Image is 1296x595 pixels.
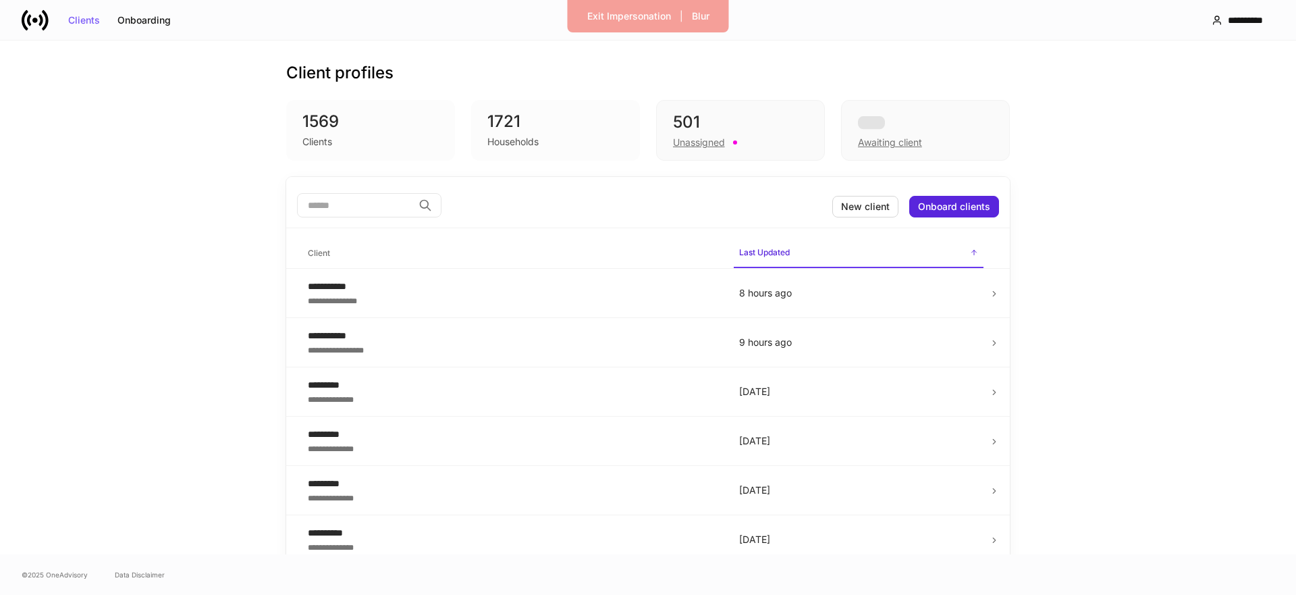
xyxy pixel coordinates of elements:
h6: Client [308,247,330,259]
button: New client [832,196,898,217]
button: Blur [683,5,718,27]
div: 1569 [302,111,439,132]
p: [DATE] [739,533,978,546]
div: 501 [673,111,808,133]
p: [DATE] [739,385,978,398]
button: Onboarding [109,9,180,31]
div: Exit Impersonation [587,11,671,21]
div: Households [487,135,539,149]
div: New client [841,202,890,211]
button: Onboard clients [909,196,999,217]
p: 9 hours ago [739,336,978,349]
div: Blur [692,11,709,21]
div: Awaiting client [858,136,922,149]
span: Last Updated [734,239,983,268]
div: Unassigned [673,136,725,149]
span: © 2025 OneAdvisory [22,569,88,580]
div: Onboarding [117,16,171,25]
span: Client [302,240,723,267]
h3: Client profiles [286,62,394,84]
button: Clients [59,9,109,31]
div: Clients [68,16,100,25]
div: Awaiting client [841,100,1010,161]
div: 501Unassigned [656,100,825,161]
div: Clients [302,135,332,149]
p: [DATE] [739,434,978,448]
div: Onboard clients [918,202,990,211]
p: [DATE] [739,484,978,497]
p: 8 hours ago [739,286,978,300]
h6: Last Updated [739,246,790,259]
button: Exit Impersonation [578,5,680,27]
div: 1721 [487,111,624,132]
a: Data Disclaimer [115,569,165,580]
